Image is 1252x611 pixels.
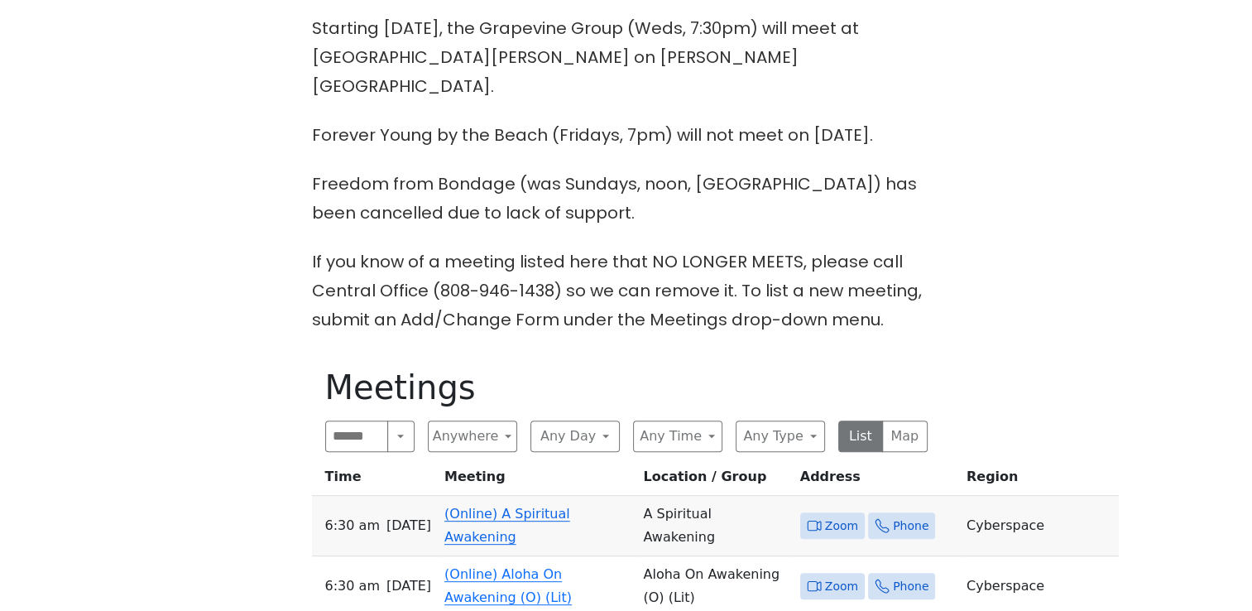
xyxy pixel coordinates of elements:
span: [DATE] [386,575,431,598]
button: Anywhere [428,421,517,452]
p: Freedom from Bondage (was Sundays, noon, [GEOGRAPHIC_DATA]) has been cancelled due to lack of sup... [312,170,941,228]
td: A Spiritual Awakening [636,496,793,556]
a: (Online) A Spiritual Awakening [444,506,570,545]
span: Zoom [825,516,858,536]
button: Any Time [633,421,722,452]
button: Any Type [736,421,825,452]
button: Any Day [530,421,620,452]
input: Search [325,421,389,452]
th: Region [960,465,1119,496]
th: Address [794,465,960,496]
span: 6:30 AM [325,575,380,598]
td: Cyberspace [960,496,1119,556]
button: Search [387,421,414,452]
h1: Meetings [325,368,928,407]
span: Phone [893,516,928,536]
a: (Online) Aloha On Awakening (O) (Lit) [444,566,572,605]
button: List [838,421,884,452]
th: Time [312,465,439,496]
span: [DATE] [386,514,431,537]
span: Phone [893,576,928,597]
span: Zoom [825,576,858,597]
th: Meeting [438,465,636,496]
p: Starting [DATE], the Grapevine Group (Weds, 7:30pm) will meet at [GEOGRAPHIC_DATA][PERSON_NAME] o... [312,14,941,101]
p: Forever Young by the Beach (Fridays, 7pm) will not meet on [DATE]. [312,121,941,150]
span: 6:30 AM [325,514,380,537]
p: If you know of a meeting listed here that NO LONGER MEETS, please call Central Office (808-946-14... [312,248,941,334]
button: Map [882,421,928,452]
th: Location / Group [636,465,793,496]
